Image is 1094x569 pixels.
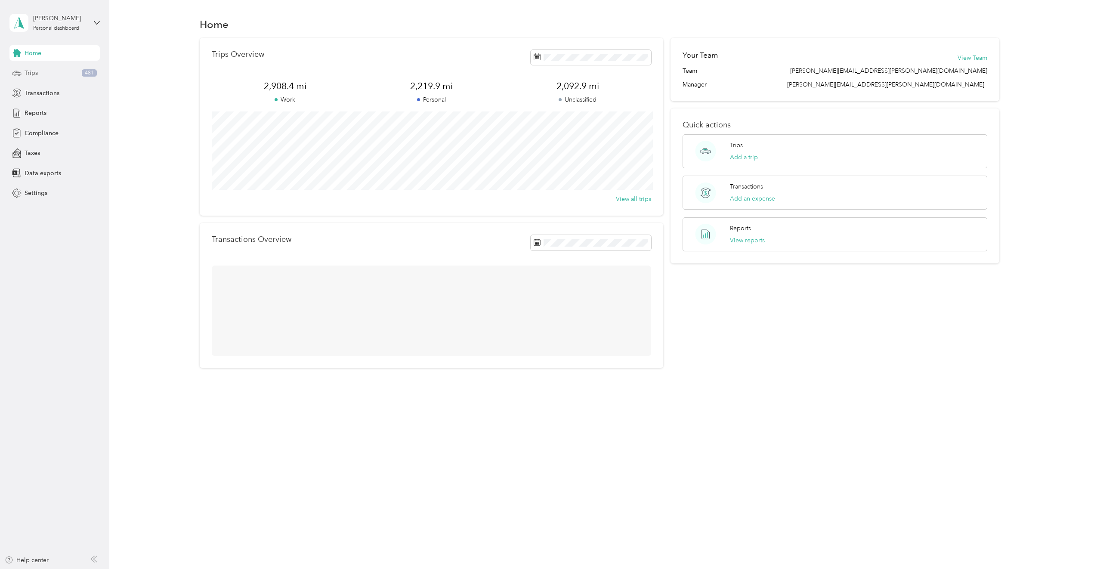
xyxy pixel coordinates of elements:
[1046,521,1094,569] iframe: Everlance-gr Chat Button Frame
[25,108,46,118] span: Reports
[25,189,47,198] span: Settings
[212,80,358,92] span: 2,908.4 mi
[683,121,987,130] p: Quick actions
[212,50,264,59] p: Trips Overview
[25,148,40,158] span: Taxes
[787,81,984,88] span: [PERSON_NAME][EMAIL_ADDRESS][PERSON_NAME][DOMAIN_NAME]
[730,141,743,150] p: Trips
[730,153,758,162] button: Add a trip
[358,80,504,92] span: 2,219.9 mi
[504,80,651,92] span: 2,092.9 mi
[25,68,38,77] span: Trips
[683,80,707,89] span: Manager
[683,66,697,75] span: Team
[958,53,987,62] button: View Team
[730,236,765,245] button: View reports
[504,95,651,104] p: Unclassified
[730,224,751,233] p: Reports
[25,169,61,178] span: Data exports
[730,194,775,203] button: Add an expense
[212,235,291,244] p: Transactions Overview
[200,20,229,29] h1: Home
[730,182,763,191] p: Transactions
[33,14,87,23] div: [PERSON_NAME]
[358,95,504,104] p: Personal
[212,95,358,104] p: Work
[790,66,987,75] span: [PERSON_NAME][EMAIL_ADDRESS][PERSON_NAME][DOMAIN_NAME]
[616,195,651,204] button: View all trips
[25,89,59,98] span: Transactions
[683,50,718,61] h2: Your Team
[25,49,41,58] span: Home
[33,26,79,31] div: Personal dashboard
[25,129,59,138] span: Compliance
[5,556,49,565] button: Help center
[82,69,97,77] span: 481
